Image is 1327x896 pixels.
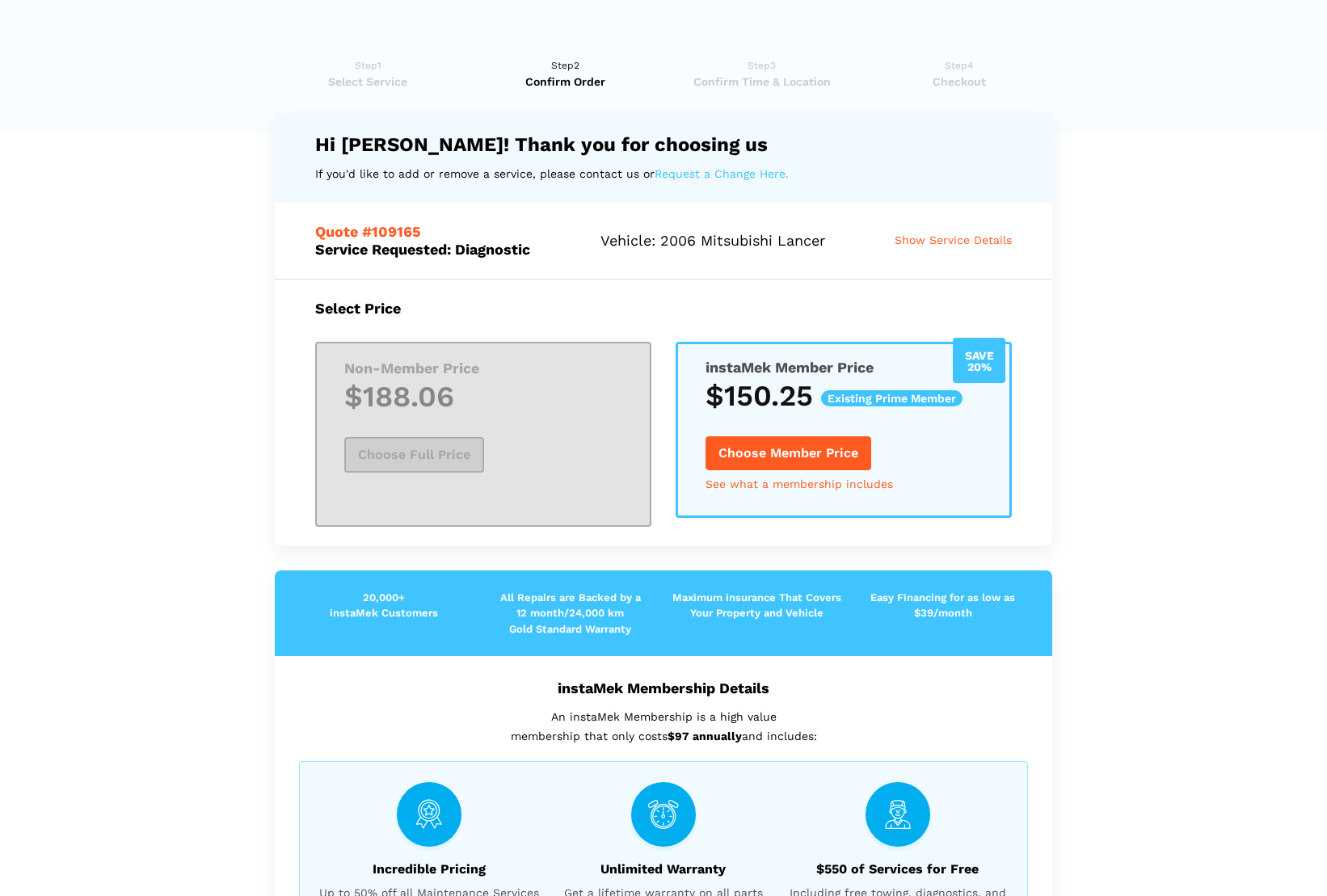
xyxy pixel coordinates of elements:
[316,862,542,877] h6: Incredible Pricing
[299,679,1028,696] h5: instaMek Membership Details
[706,478,893,490] a: See what a membership includes
[315,300,1012,317] h5: Select Price
[315,164,1012,184] p: If you'd like to add or remove a service, please contact us or
[866,74,1052,90] span: Checkout
[550,862,777,877] h6: Unlimited Warranty
[866,57,1052,90] a: Step4
[275,74,461,90] span: Select Service
[472,57,659,90] a: Step2
[315,133,1012,156] h4: Hi [PERSON_NAME]! Thank you for choosing us
[821,390,963,406] span: Existing Prime Member
[850,590,1036,621] p: Easy Financing for as low as $39/month
[706,379,982,413] h3: $150.25
[291,590,477,621] p: 20,000+ instaMek Customers
[655,164,789,184] a: Request a Change Here.
[344,380,622,414] h3: $188.06
[953,338,1005,383] div: Save 20%
[668,74,855,90] span: Confirm Time & Location
[663,590,849,621] p: Maximum insurance That Covers Your Property and Vehicle
[668,57,855,90] a: Step3
[600,232,866,249] h5: Vehicle: 2006 Mitsubishi Lancer
[315,223,571,257] h5: Service Requested: Diagnostic
[785,862,1011,877] h6: $550 of Services for Free
[668,730,742,742] strong: $97 annually
[275,57,461,90] a: Step1
[472,74,659,90] span: Confirm Order
[299,707,1028,747] p: An instaMek Membership is a high value membership that only costs and includes:
[895,233,1012,246] span: Show Service Details
[706,436,871,470] button: Choose Member Price
[344,360,622,376] h5: Non-Member Price
[706,359,982,376] h5: instaMek Member Price
[315,223,421,240] span: Quote #109165
[344,437,484,473] button: Choose Full Price
[478,590,663,637] p: All Repairs are Backed by a 12 month/24,000 km Gold Standard Warranty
